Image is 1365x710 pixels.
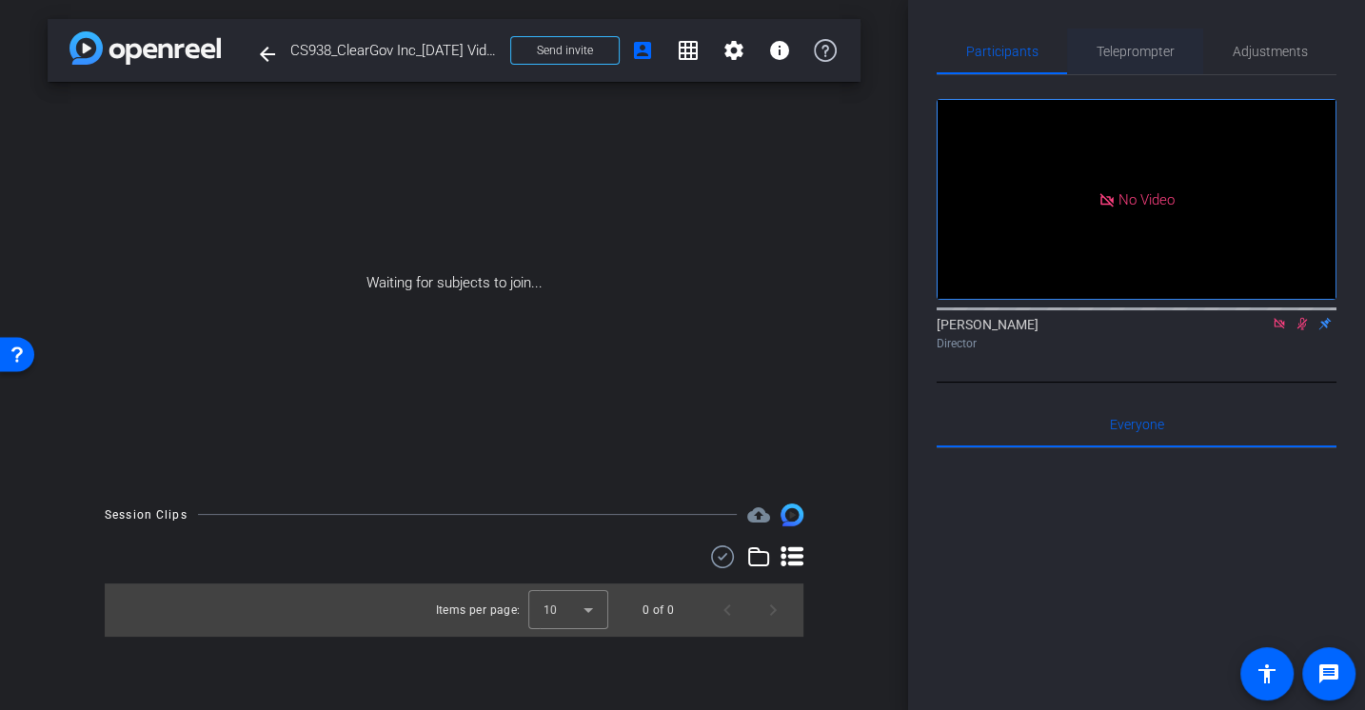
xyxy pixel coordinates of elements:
[1097,45,1175,58] span: Teleprompter
[937,335,1336,352] div: Director
[966,45,1039,58] span: Participants
[48,82,861,484] div: Waiting for subjects to join...
[781,503,803,526] img: Session clips
[1317,662,1340,685] mat-icon: message
[750,587,796,633] button: Next page
[677,39,700,62] mat-icon: grid_on
[1256,662,1278,685] mat-icon: accessibility
[436,601,521,620] div: Items per page:
[1233,45,1308,58] span: Adjustments
[937,315,1336,352] div: [PERSON_NAME]
[537,43,593,58] span: Send invite
[747,503,770,526] mat-icon: cloud_upload
[510,36,620,65] button: Send invite
[290,31,499,69] span: CS938_ClearGov Inc_[DATE] Video 2025_Pt1_Chris [PERSON_NAME]
[747,503,770,526] span: Destinations for your clips
[631,39,654,62] mat-icon: account_box
[722,39,745,62] mat-icon: settings
[768,39,791,62] mat-icon: info
[105,505,188,524] div: Session Clips
[643,601,674,620] div: 0 of 0
[1110,418,1164,431] span: Everyone
[704,587,750,633] button: Previous page
[256,43,279,66] mat-icon: arrow_back
[69,31,221,65] img: app-logo
[1118,190,1175,207] span: No Video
